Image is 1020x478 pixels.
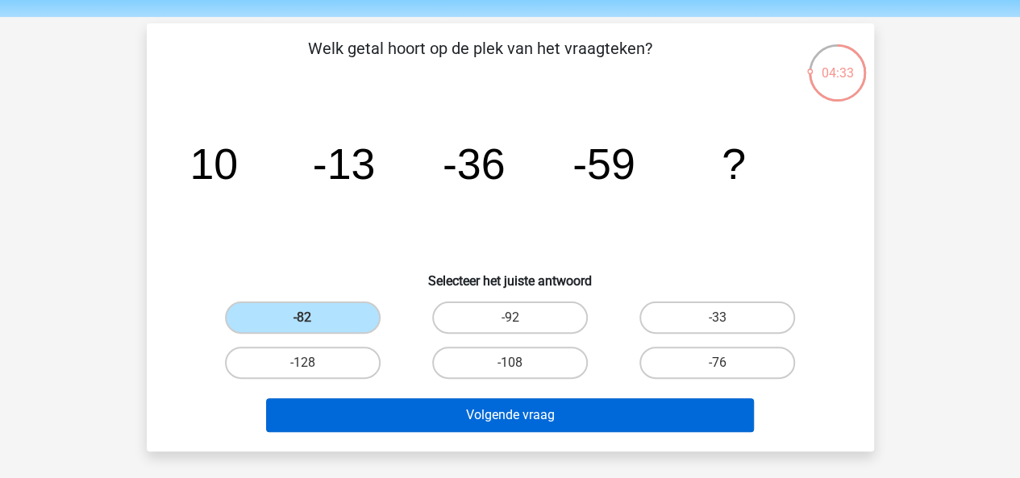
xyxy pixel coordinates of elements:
tspan: 10 [189,139,238,188]
p: Welk getal hoort op de plek van het vraagteken? [173,36,788,85]
label: -82 [225,301,381,334]
tspan: ? [722,139,746,188]
label: -108 [432,347,588,379]
h6: Selecteer het juiste antwoord [173,260,848,289]
label: -76 [639,347,795,379]
tspan: -36 [442,139,505,188]
label: -92 [432,301,588,334]
div: 04:33 [807,43,868,83]
tspan: -59 [572,139,635,188]
label: -128 [225,347,381,379]
tspan: -13 [312,139,375,188]
label: -33 [639,301,795,334]
button: Volgende vraag [266,398,754,432]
